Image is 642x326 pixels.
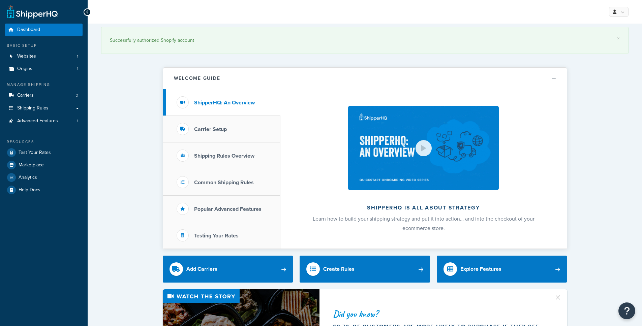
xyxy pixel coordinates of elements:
[194,100,255,106] h3: ShipperHQ: An Overview
[77,54,78,59] span: 1
[5,115,83,127] li: Advanced Features
[5,43,83,48] div: Basic Setup
[174,76,220,81] h2: Welcome Guide
[17,54,36,59] span: Websites
[17,118,58,124] span: Advanced Features
[194,126,227,132] h3: Carrier Setup
[617,36,620,41] a: ×
[348,106,498,190] img: ShipperHQ is all about strategy
[313,215,534,232] span: Learn how to build your shipping strategy and put it into action… and into the checkout of your e...
[5,184,83,196] a: Help Docs
[110,36,620,45] div: Successfully authorized Shopify account
[17,93,34,98] span: Carriers
[194,233,239,239] h3: Testing Your Rates
[300,256,430,283] a: Create Rules
[5,115,83,127] a: Advanced Features1
[5,171,83,184] a: Analytics
[186,264,217,274] div: Add Carriers
[19,175,37,181] span: Analytics
[437,256,567,283] a: Explore Features
[17,105,49,111] span: Shipping Rules
[5,159,83,171] a: Marketplace
[5,102,83,115] a: Shipping Rules
[19,162,44,168] span: Marketplace
[17,66,32,72] span: Origins
[5,63,83,75] a: Origins1
[77,66,78,72] span: 1
[298,205,549,211] h2: ShipperHQ is all about strategy
[17,27,40,33] span: Dashboard
[19,150,51,156] span: Test Your Rates
[5,50,83,63] li: Websites
[618,302,635,319] button: Open Resource Center
[5,50,83,63] a: Websites1
[163,256,293,283] a: Add Carriers
[5,146,83,159] a: Test Your Rates
[5,82,83,88] div: Manage Shipping
[5,63,83,75] li: Origins
[5,139,83,145] div: Resources
[194,206,262,212] h3: Popular Advanced Features
[194,153,254,159] h3: Shipping Rules Overview
[163,68,567,89] button: Welcome Guide
[19,187,40,193] span: Help Docs
[323,264,355,274] div: Create Rules
[5,89,83,102] a: Carriers3
[77,118,78,124] span: 1
[194,180,254,186] h3: Common Shipping Rules
[333,309,546,319] div: Did you know?
[460,264,501,274] div: Explore Features
[76,93,78,98] span: 3
[5,24,83,36] a: Dashboard
[5,89,83,102] li: Carriers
